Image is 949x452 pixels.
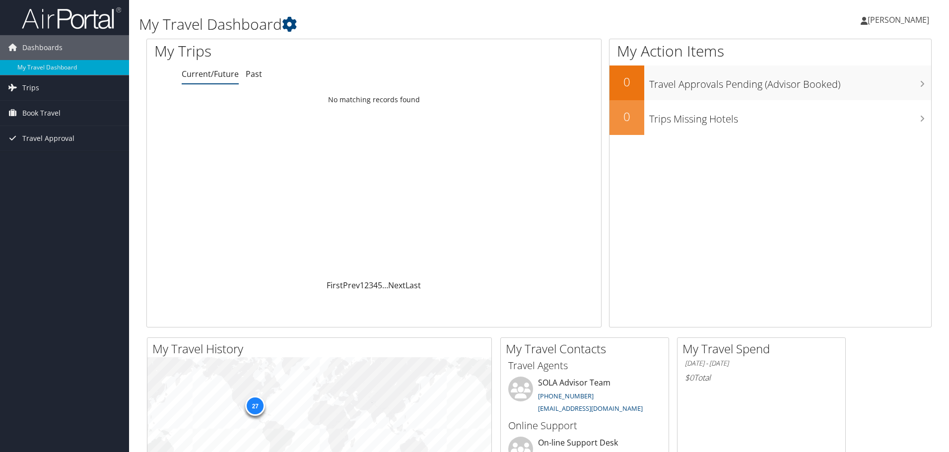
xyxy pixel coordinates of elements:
h6: [DATE] - [DATE] [685,359,838,368]
a: 0Travel Approvals Pending (Advisor Booked) [610,65,931,100]
span: $0 [685,372,694,383]
span: Trips [22,75,39,100]
h2: 0 [610,73,644,90]
h2: My Travel Contacts [506,340,669,357]
li: SOLA Advisor Team [503,377,666,417]
a: Past [246,68,262,79]
a: 5 [378,280,382,291]
a: 4 [373,280,378,291]
h1: My Travel Dashboard [139,14,673,35]
h2: My Travel Spend [682,340,845,357]
a: 0Trips Missing Hotels [610,100,931,135]
a: Current/Future [182,68,239,79]
h6: Total [685,372,838,383]
a: [PHONE_NUMBER] [538,391,594,400]
h3: Online Support [508,419,661,433]
h2: My Travel History [152,340,491,357]
span: [PERSON_NAME] [868,14,929,25]
span: … [382,280,388,291]
h1: My Trips [154,41,405,62]
a: Prev [343,280,360,291]
h3: Travel Approvals Pending (Advisor Booked) [649,72,931,91]
a: First [327,280,343,291]
div: 27 [245,396,265,416]
h3: Trips Missing Hotels [649,107,931,126]
a: [EMAIL_ADDRESS][DOMAIN_NAME] [538,404,643,413]
span: Book Travel [22,101,61,126]
a: [PERSON_NAME] [861,5,939,35]
a: 1 [360,280,364,291]
h2: 0 [610,108,644,125]
a: 2 [364,280,369,291]
h3: Travel Agents [508,359,661,373]
img: airportal-logo.png [22,6,121,30]
h1: My Action Items [610,41,931,62]
td: No matching records found [147,91,601,109]
a: 3 [369,280,373,291]
a: Next [388,280,406,291]
span: Dashboards [22,35,63,60]
span: Travel Approval [22,126,74,151]
a: Last [406,280,421,291]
